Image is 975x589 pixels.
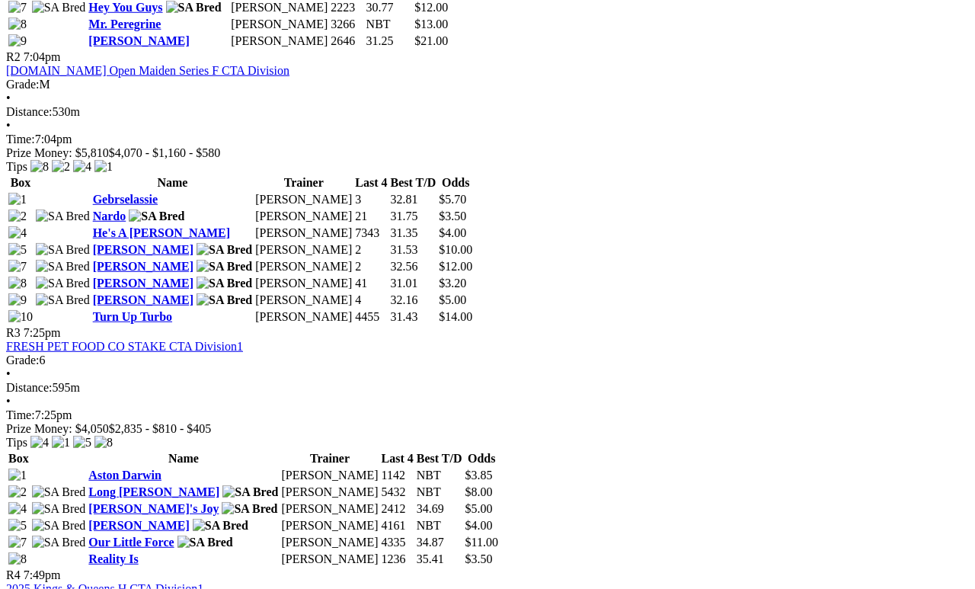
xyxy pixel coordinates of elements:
[280,518,379,533] td: [PERSON_NAME]
[6,133,969,146] div: 7:04pm
[439,293,466,306] span: $5.00
[6,50,21,63] span: R2
[52,160,70,174] img: 2
[36,277,90,290] img: SA Bred
[197,293,252,307] img: SA Bred
[8,18,27,31] img: 8
[109,422,212,435] span: $2,835 - $810 - $405
[11,176,31,189] span: Box
[88,485,219,498] a: Long [PERSON_NAME]
[36,293,90,307] img: SA Bred
[8,243,27,257] img: 5
[439,210,466,222] span: $3.50
[6,381,969,395] div: 595m
[381,535,414,550] td: 4335
[390,175,437,190] th: Best T/D
[6,340,243,353] a: FRESH PET FOOD CO STAKE CTA Division1
[439,260,472,273] span: $12.00
[465,485,493,498] span: $8.00
[222,485,278,499] img: SA Bred
[8,469,27,482] img: 1
[390,209,437,224] td: 31.75
[6,436,27,449] span: Tips
[88,18,161,30] a: Mr. Peregrine
[254,276,353,291] td: [PERSON_NAME]
[88,1,162,14] a: Hey You Guys
[177,536,233,549] img: SA Bred
[8,310,33,324] img: 10
[330,34,363,49] td: 2646
[354,259,388,274] td: 2
[36,243,90,257] img: SA Bred
[381,485,414,500] td: 5432
[8,226,27,240] img: 4
[439,277,466,290] span: $3.20
[88,451,279,466] th: Name
[390,309,437,325] td: 31.43
[129,210,184,223] img: SA Bred
[414,1,448,14] span: $12.00
[24,50,61,63] span: 7:04pm
[32,519,86,533] img: SA Bred
[254,293,353,308] td: [PERSON_NAME]
[6,568,21,581] span: R4
[6,105,969,119] div: 530m
[6,367,11,380] span: •
[465,502,493,515] span: $5.00
[366,17,413,32] td: NBT
[465,469,493,482] span: $3.85
[6,91,11,104] span: •
[8,260,27,274] img: 7
[438,175,473,190] th: Odds
[280,451,379,466] th: Trainer
[6,105,52,118] span: Distance:
[390,192,437,207] td: 32.81
[32,502,86,516] img: SA Bred
[6,395,11,408] span: •
[416,468,463,483] td: NBT
[390,293,437,308] td: 32.16
[439,226,466,239] span: $4.00
[354,175,388,190] th: Last 4
[390,259,437,274] td: 32.56
[465,451,499,466] th: Odds
[439,243,472,256] span: $10.00
[390,226,437,241] td: 31.35
[8,452,29,465] span: Box
[6,408,35,421] span: Time:
[88,34,189,47] a: [PERSON_NAME]
[465,536,498,549] span: $11.00
[280,485,379,500] td: [PERSON_NAME]
[8,536,27,549] img: 7
[88,469,161,482] a: Aston Darwin
[24,326,61,339] span: 7:25pm
[354,276,388,291] td: 41
[93,210,126,222] a: Nardo
[416,485,463,500] td: NBT
[94,160,113,174] img: 1
[92,175,254,190] th: Name
[354,242,388,258] td: 2
[381,451,414,466] th: Last 4
[230,34,328,49] td: [PERSON_NAME]
[93,193,158,206] a: Gebrselassie
[73,436,91,450] img: 5
[330,17,363,32] td: 3266
[6,64,289,77] a: [DOMAIN_NAME] Open Maiden Series F CTA Division
[416,552,463,567] td: 35.41
[354,192,388,207] td: 3
[416,451,463,466] th: Best T/D
[93,260,193,273] a: [PERSON_NAME]
[254,209,353,224] td: [PERSON_NAME]
[381,518,414,533] td: 4161
[8,485,27,499] img: 2
[354,226,388,241] td: 7343
[366,34,413,49] td: 31.25
[414,18,448,30] span: $13.00
[222,502,277,516] img: SA Bred
[32,536,86,549] img: SA Bred
[439,193,466,206] span: $5.70
[416,518,463,533] td: NBT
[88,536,174,549] a: Our Little Force
[93,226,230,239] a: He's A [PERSON_NAME]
